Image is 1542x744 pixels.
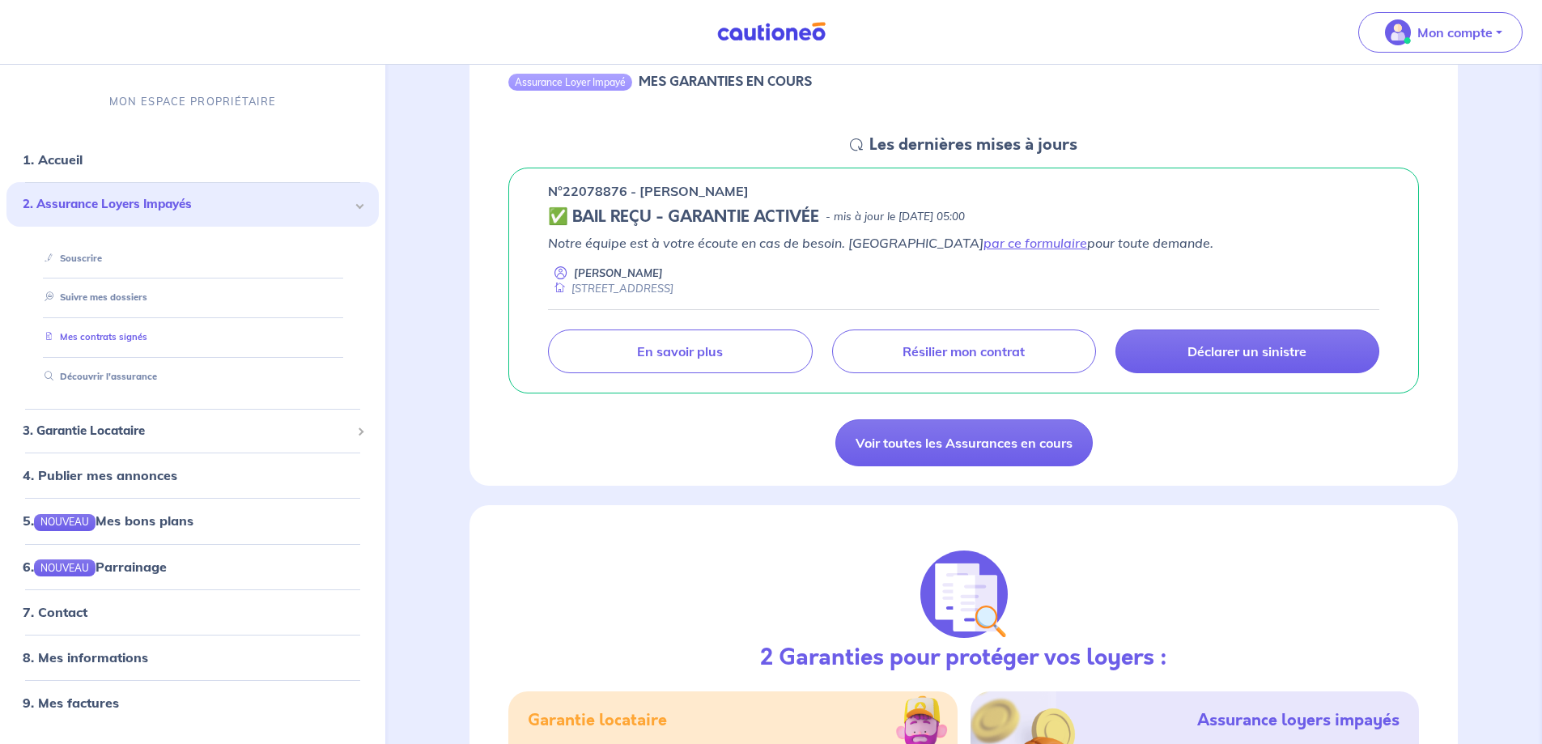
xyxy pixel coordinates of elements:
a: Résilier mon contrat [832,329,1096,373]
div: Découvrir l'assurance [26,363,359,390]
a: En savoir plus [548,329,812,373]
span: 3. Garantie Locataire [23,422,350,440]
img: illu_account_valid_menu.svg [1385,19,1411,45]
p: Notre équipe est à votre écoute en cas de besoin. [GEOGRAPHIC_DATA] pour toute demande. [548,233,1379,253]
a: 9. Mes factures [23,695,119,711]
div: 9. Mes factures [6,687,379,719]
h5: Les dernières mises à jours [869,135,1077,155]
p: n°22078876 - [PERSON_NAME] [548,181,749,201]
img: justif-loupe [920,551,1008,638]
div: 3. Garantie Locataire [6,415,379,447]
h5: ✅ BAIL REÇU - GARANTIE ACTIVÉE [548,207,819,227]
a: 4. Publier mes annonces [23,467,177,483]
p: [PERSON_NAME] [574,266,663,281]
p: - mis à jour le [DATE] 05:00 [826,209,965,225]
div: 8. Mes informations [6,641,379,674]
p: Mon compte [1417,23,1493,42]
div: Souscrire [26,245,359,272]
div: 7. Contact [6,596,379,628]
a: 5.NOUVEAUMes bons plans [23,512,193,529]
div: Mes contrats signés [26,324,359,351]
div: Suivre mes dossiers [26,284,359,311]
div: 2. Assurance Loyers Impayés [6,182,379,227]
div: 1. Accueil [6,143,379,176]
a: par ce formulaire [983,235,1087,251]
p: MON ESPACE PROPRIÉTAIRE [109,94,276,109]
a: Souscrire [38,253,102,264]
a: 1. Accueil [23,151,83,168]
a: Découvrir l'assurance [38,371,157,382]
h6: MES GARANTIES EN COURS [639,74,812,89]
div: 4. Publier mes annonces [6,459,379,491]
a: Mes contrats signés [38,331,147,342]
h5: Garantie locataire [528,711,667,730]
div: 5.NOUVEAUMes bons plans [6,504,379,537]
span: 2. Assurance Loyers Impayés [23,195,350,214]
p: En savoir plus [637,343,723,359]
a: Suivre mes dossiers [38,291,147,303]
div: Assurance Loyer Impayé [508,74,632,90]
h3: 2 Garanties pour protéger vos loyers : [760,644,1167,672]
a: 8. Mes informations [23,649,148,665]
div: state: CONTRACT-VALIDATED, Context: ,MAYBE-CERTIFICATE,,LESSOR-DOCUMENTS,IS-ODEALIM [548,207,1379,227]
div: [STREET_ADDRESS] [548,281,673,296]
img: Cautioneo [711,22,832,42]
button: illu_account_valid_menu.svgMon compte [1358,12,1523,53]
p: Résilier mon contrat [903,343,1025,359]
a: 6.NOUVEAUParrainage [23,558,167,574]
a: 7. Contact [23,604,87,620]
a: Déclarer un sinistre [1115,329,1379,373]
h5: Assurance loyers impayés [1197,711,1400,730]
a: Voir toutes les Assurances en cours [835,419,1093,466]
p: Déclarer un sinistre [1187,343,1306,359]
div: 6.NOUVEAUParrainage [6,550,379,582]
